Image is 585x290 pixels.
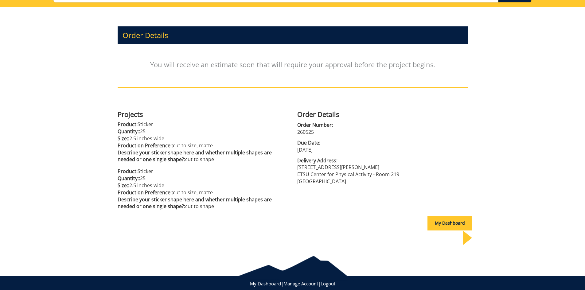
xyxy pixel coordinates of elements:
[118,196,272,210] span: Describe your sticker shape here and whether multiple shapes are needed or one single shape?:
[118,168,138,175] span: Product:
[297,171,468,178] p: ETSU Center for Physical Activity - Room 219
[118,182,129,189] span: Size::
[250,280,281,287] a: My Dashboard
[118,175,140,182] span: Quantity::
[297,178,468,185] p: [GEOGRAPHIC_DATA]
[297,122,468,129] span: Order Number:
[118,142,288,149] p: cut to size, matte
[297,164,468,171] p: [STREET_ADDRESS][PERSON_NAME]
[297,157,468,164] span: Delivery Address:
[118,121,288,128] p: Sticker
[297,129,468,136] p: 260525
[283,280,318,287] a: Manage Account
[118,189,288,196] p: cut to size, matte
[118,189,173,196] span: Production Preference::
[118,121,138,128] span: Product:
[118,196,288,210] p: cut to shape
[118,149,288,163] p: cut to shape
[321,280,335,287] a: Logout
[118,168,288,175] p: Sticker
[118,128,288,135] p: 25
[118,135,129,142] span: Size::
[427,220,472,226] a: My Dashboard
[118,128,140,135] span: Quantity::
[118,110,288,118] h4: Projects
[118,26,468,44] h3: Order Details
[118,182,288,189] p: 2.5 inches wide
[118,142,173,149] span: Production Preference::
[297,110,468,118] h4: Order Details
[297,139,468,146] span: Due Date:
[118,47,468,82] p: You will receive an estimate soon that will require your approval before the project begins.
[427,216,472,230] div: My Dashboard
[118,135,288,142] p: 2.5 inches wide
[297,146,468,153] p: [DATE]
[118,149,272,163] span: Describe your sticker shape here and whether multiple shapes are needed or one single shape?:
[118,175,288,182] p: 25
